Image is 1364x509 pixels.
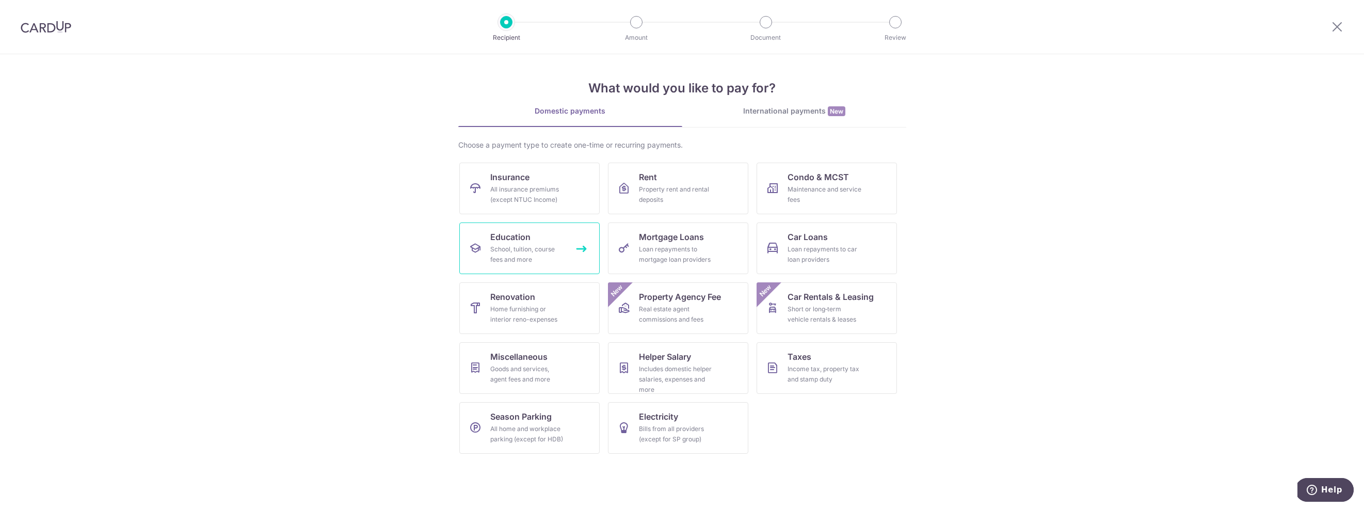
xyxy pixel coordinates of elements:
span: Insurance [490,171,529,183]
a: Helper SalaryIncludes domestic helper salaries, expenses and more [608,342,748,394]
a: Season ParkingAll home and workplace parking (except for HDB) [459,402,600,454]
span: Car Rentals & Leasing [788,291,874,303]
div: Real estate agent commissions and fees [639,304,713,325]
div: Maintenance and service fees [788,184,862,205]
a: RentProperty rent and rental deposits [608,163,748,214]
div: Choose a payment type to create one-time or recurring payments. [458,140,906,150]
span: New [608,282,625,299]
span: Taxes [788,351,811,363]
a: RenovationHome furnishing or interior reno-expenses [459,282,600,334]
span: New [757,282,774,299]
div: All home and workplace parking (except for HDB) [490,424,565,444]
span: Mortgage Loans [639,231,704,243]
a: Car Rentals & LeasingShort or long‑term vehicle rentals & leasesNew [757,282,897,334]
a: TaxesIncome tax, property tax and stamp duty [757,342,897,394]
p: Recipient [468,33,544,43]
div: Income tax, property tax and stamp duty [788,364,862,385]
a: InsuranceAll insurance premiums (except NTUC Income) [459,163,600,214]
a: Car LoansLoan repayments to car loan providers [757,222,897,274]
div: International payments [682,106,906,117]
span: Renovation [490,291,535,303]
span: Miscellaneous [490,351,548,363]
span: Helper Salary [639,351,691,363]
a: MiscellaneousGoods and services, agent fees and more [459,342,600,394]
span: Education [490,231,531,243]
span: Property Agency Fee [639,291,721,303]
h4: What would you like to pay for? [458,79,906,98]
div: Loan repayments to car loan providers [788,244,862,265]
div: Domestic payments [458,106,682,116]
p: Document [728,33,804,43]
div: Goods and services, agent fees and more [490,364,565,385]
a: Condo & MCSTMaintenance and service fees [757,163,897,214]
span: Electricity [639,410,678,423]
div: All insurance premiums (except NTUC Income) [490,184,565,205]
span: Help [24,7,45,17]
p: Review [857,33,934,43]
div: Loan repayments to mortgage loan providers [639,244,713,265]
div: Includes domestic helper salaries, expenses and more [639,364,713,395]
div: Bills from all providers (except for SP group) [639,424,713,444]
span: Condo & MCST [788,171,849,183]
img: CardUp [21,21,71,33]
span: Rent [639,171,657,183]
div: Home furnishing or interior reno-expenses [490,304,565,325]
iframe: Opens a widget where you can find more information [1297,478,1354,504]
a: ElectricityBills from all providers (except for SP group) [608,402,748,454]
div: Property rent and rental deposits [639,184,713,205]
div: School, tuition, course fees and more [490,244,565,265]
span: Season Parking [490,410,552,423]
a: EducationSchool, tuition, course fees and more [459,222,600,274]
div: Short or long‑term vehicle rentals & leases [788,304,862,325]
a: Property Agency FeeReal estate agent commissions and feesNew [608,282,748,334]
a: Mortgage LoansLoan repayments to mortgage loan providers [608,222,748,274]
p: Amount [598,33,675,43]
span: Car Loans [788,231,828,243]
span: New [828,106,845,116]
